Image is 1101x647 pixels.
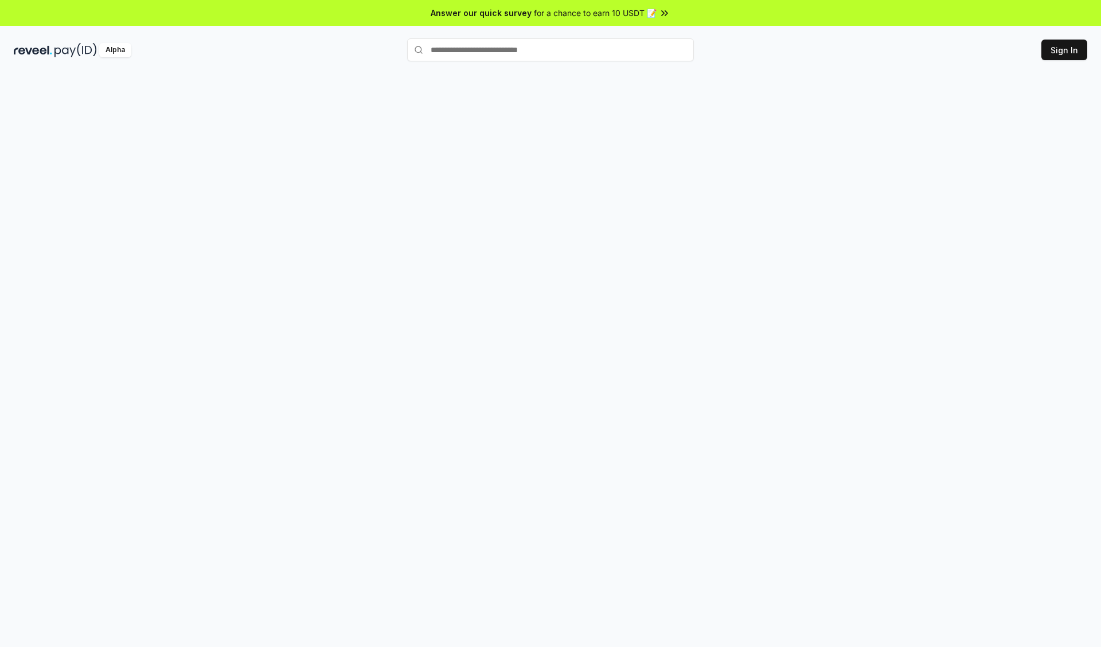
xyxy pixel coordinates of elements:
div: Alpha [99,43,131,57]
img: pay_id [54,43,97,57]
span: Answer our quick survey [431,7,532,19]
img: reveel_dark [14,43,52,57]
button: Sign In [1041,40,1087,60]
span: for a chance to earn 10 USDT 📝 [534,7,657,19]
